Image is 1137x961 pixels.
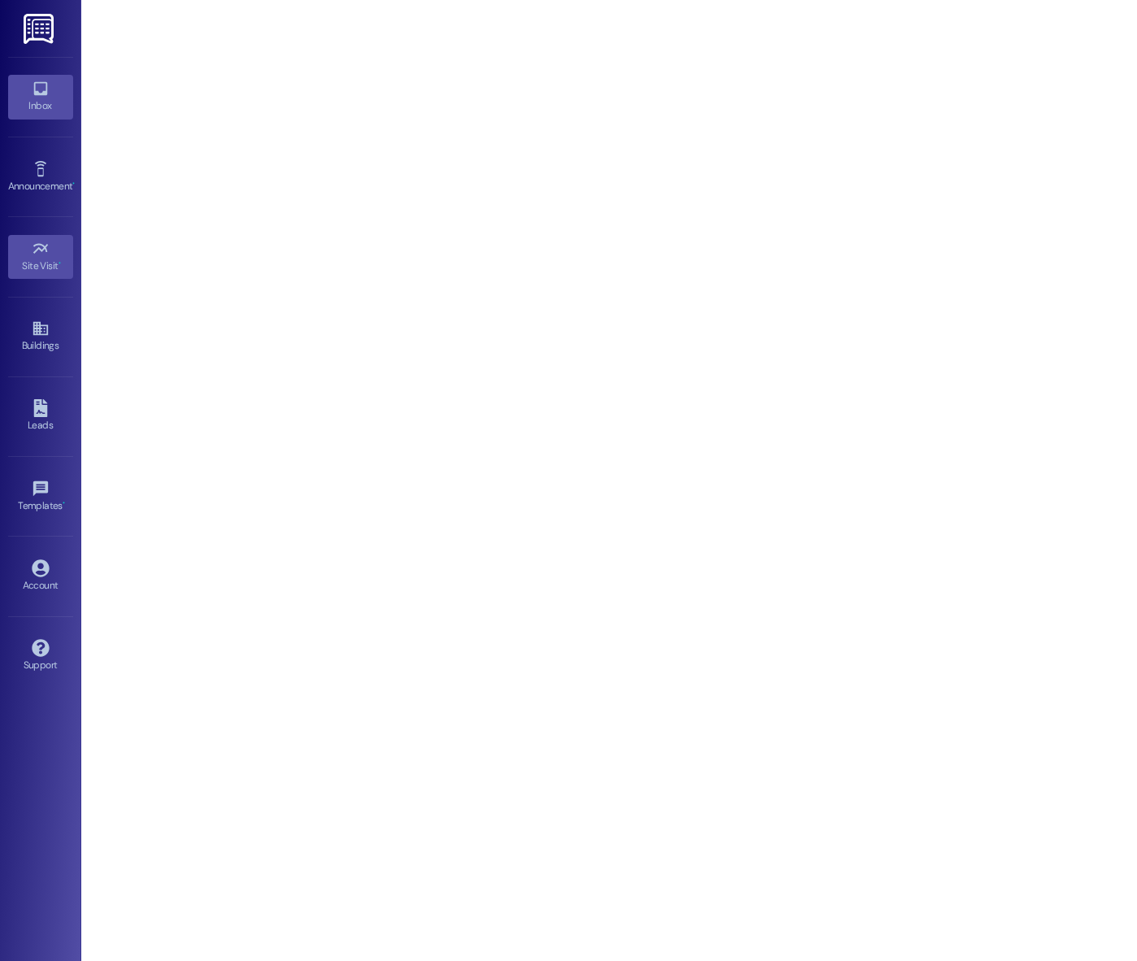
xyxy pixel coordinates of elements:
a: Templates • [8,475,73,519]
a: Leads [8,394,73,438]
span: • [63,498,65,509]
a: Site Visit • [8,235,73,279]
span: • [72,178,75,189]
a: Inbox [8,75,73,119]
a: Buildings [8,315,73,359]
img: ResiDesk Logo [24,14,57,44]
a: Account [8,554,73,598]
a: Support [8,634,73,678]
span: • [59,258,61,269]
